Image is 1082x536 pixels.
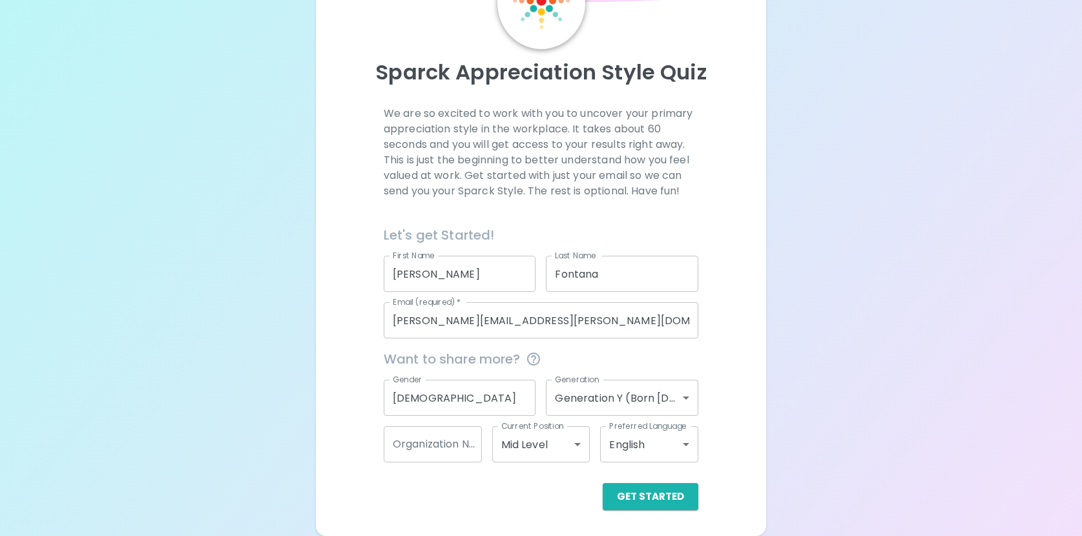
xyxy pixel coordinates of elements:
label: Preferred Language [609,420,687,431]
label: Gender [393,374,422,385]
h6: Let's get Started! [384,225,698,245]
p: Sparck Appreciation Style Quiz [331,59,751,85]
svg: This information is completely confidential and only used for aggregated appreciation studies at ... [526,351,541,367]
label: Generation [555,374,599,385]
label: Email (required) [393,296,461,307]
p: We are so excited to work with you to uncover your primary appreciation style in the workplace. I... [384,106,698,199]
label: First Name [393,250,435,261]
div: Generation Y (Born [DEMOGRAPHIC_DATA] - [DEMOGRAPHIC_DATA]) [546,380,698,416]
button: Get Started [603,483,698,510]
label: Current Position [501,420,564,431]
div: English [600,426,698,462]
div: Mid Level [492,426,590,462]
span: Want to share more? [384,349,698,369]
label: Last Name [555,250,596,261]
